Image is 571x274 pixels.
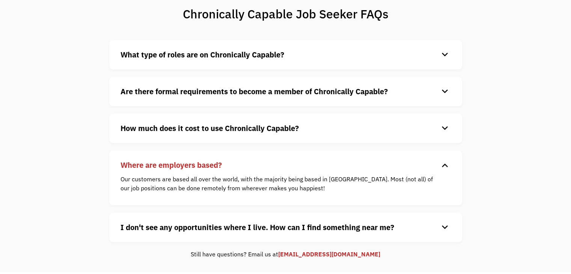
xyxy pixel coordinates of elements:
div: keyboard_arrow_down [439,123,451,134]
div: keyboard_arrow_down [439,86,451,97]
div: keyboard_arrow_down [439,49,451,60]
strong: Where are employers based? [121,160,222,170]
div: keyboard_arrow_down [439,160,451,171]
div: keyboard_arrow_down [439,222,451,233]
a: [EMAIL_ADDRESS][DOMAIN_NAME] [278,250,380,258]
p: Our customers are based all over the world, with the majority being based in [GEOGRAPHIC_DATA]. M... [121,175,440,193]
div: Still have questions? Email us at [109,250,462,259]
strong: I don't see any opportunities where I live. How can I find something near me? [121,222,394,232]
h1: Chronically Capable Job Seeker FAQs [153,6,418,21]
strong: What type of roles are on Chronically Capable? [121,50,284,60]
strong: Are there formal requirements to become a member of Chronically Capable? [121,86,388,96]
strong: How much does it cost to use Chronically Capable? [121,123,299,133]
